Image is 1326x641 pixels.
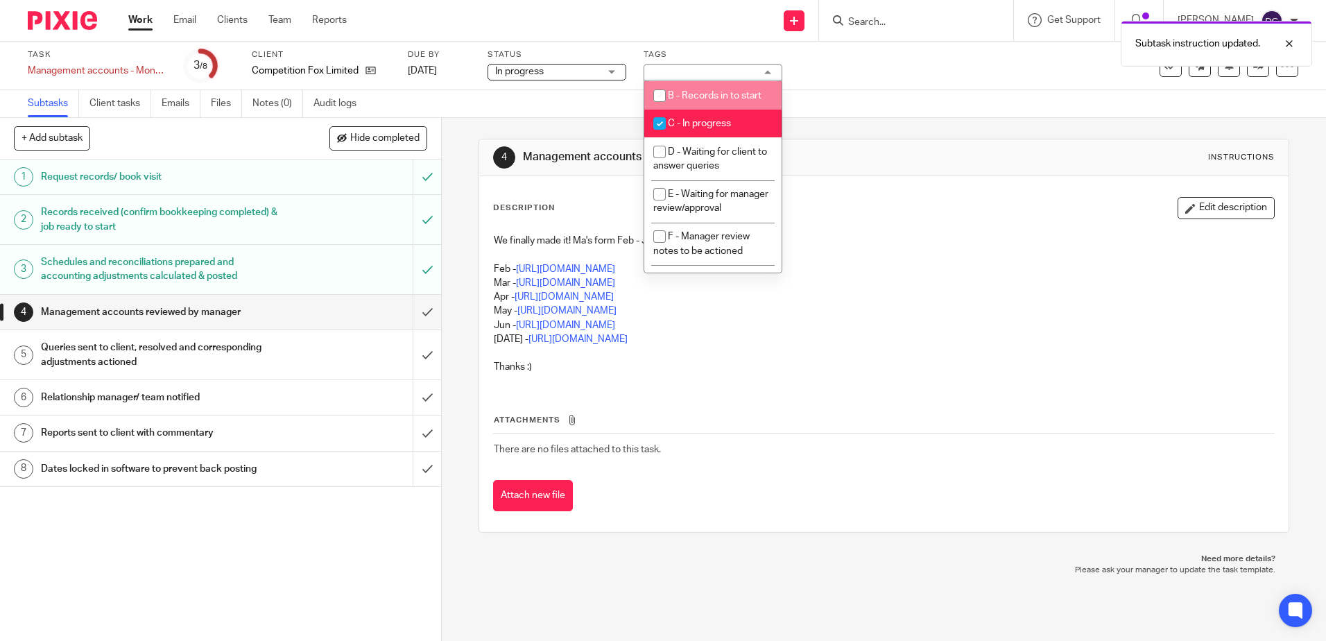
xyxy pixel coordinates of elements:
span: B - Records in to start [668,91,761,101]
div: 5 [14,345,33,365]
label: Task [28,49,166,60]
span: In progress [495,67,544,76]
p: We finally made it! Ma's form Feb - July saved here: [494,234,1273,248]
a: Clients [217,13,248,27]
a: Email [173,13,196,27]
h1: Relationship manager/ team notified [41,387,279,408]
a: [URL][DOMAIN_NAME] [517,306,617,316]
span: D - Waiting for client to answer queries [653,147,767,171]
button: + Add subtask [14,126,90,150]
p: Need more details? [492,554,1275,565]
h1: Schedules and reconciliations prepared and accounting adjustments calculated & posted [41,252,279,287]
div: 3 [193,58,207,74]
span: Hide completed [350,133,420,144]
p: Apr - [494,290,1273,304]
div: 1 [14,167,33,187]
p: Jun - [494,318,1273,332]
div: Management accounts - Monthly [28,64,166,78]
div: 7 [14,423,33,443]
a: Audit logs [313,90,367,117]
small: /8 [200,62,207,70]
a: Work [128,13,153,27]
h1: Reports sent to client with commentary [41,422,279,443]
a: [URL][DOMAIN_NAME] [516,320,615,330]
span: There are no files attached to this task. [494,445,661,454]
h1: Records received (confirm bookkeeping completed) & job ready to start [41,202,279,237]
a: Client tasks [89,90,151,117]
button: Edit description [1178,197,1275,219]
h1: Dates locked in software to prevent back posting [41,459,279,479]
a: Emails [162,90,200,117]
a: [URL][DOMAIN_NAME] [516,264,615,274]
img: svg%3E [1261,10,1283,32]
p: Mar - [494,276,1273,290]
h1: Request records/ book visit [41,166,279,187]
a: Files [211,90,242,117]
a: Notes (0) [252,90,303,117]
div: 4 [493,146,515,169]
div: 8 [14,459,33,479]
label: Tags [644,49,782,60]
h1: Management accounts reviewed by manager [523,150,913,164]
span: [DATE] [408,66,437,76]
p: [DATE] - [494,332,1273,346]
div: 2 [14,210,33,230]
a: [URL][DOMAIN_NAME] [528,334,628,344]
p: Thanks :) [494,360,1273,374]
p: Feb - [494,262,1273,276]
div: Instructions [1208,152,1275,163]
span: F - Manager review notes to be actioned [653,232,750,256]
a: Reports [312,13,347,27]
a: Subtasks [28,90,79,117]
p: Competition Fox Limited [252,64,359,78]
label: Due by [408,49,470,60]
h1: Queries sent to client, resolved and corresponding adjustments actioned [41,337,279,373]
label: Status [488,49,626,60]
img: Pixie [28,11,97,30]
span: Attachments [494,416,560,424]
button: Attach new file [493,480,573,511]
a: Team [268,13,291,27]
p: Description [493,203,555,214]
p: Subtask instruction updated. [1135,37,1260,51]
label: Client [252,49,390,60]
a: [URL][DOMAIN_NAME] [516,278,615,288]
span: E - Waiting for manager review/approval [653,189,768,214]
button: Hide completed [329,126,427,150]
h1: Management accounts reviewed by manager [41,302,279,323]
a: [URL][DOMAIN_NAME] [515,292,614,302]
p: May - [494,304,1273,318]
span: C - In progress [668,119,731,128]
div: 4 [14,302,33,322]
p: Please ask your manager to update the task template. [492,565,1275,576]
div: 3 [14,259,33,279]
div: 6 [14,388,33,407]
